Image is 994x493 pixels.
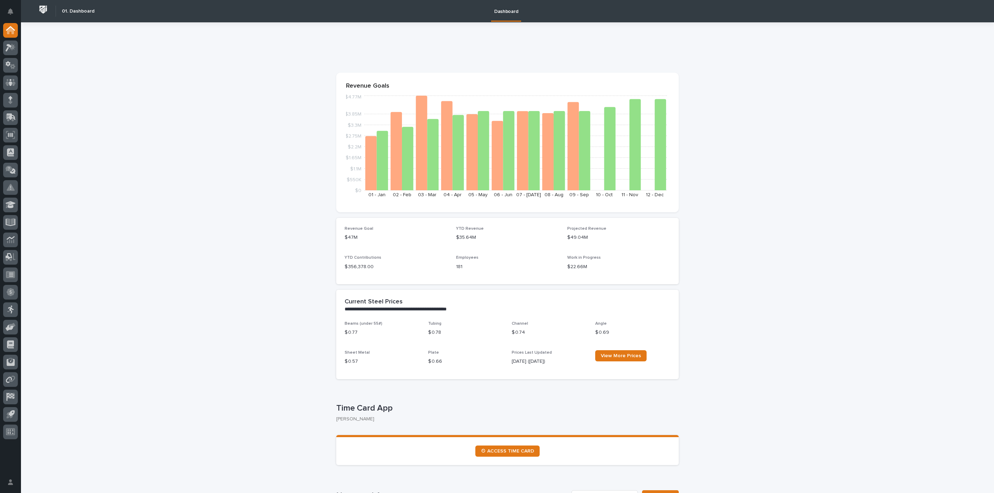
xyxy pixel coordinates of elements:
[345,358,420,365] p: $ 0.57
[9,8,18,20] div: Notifications
[567,256,601,260] span: Work in Progress
[418,192,437,197] text: 03 - Mar
[428,322,441,326] span: Tubing
[595,322,607,326] span: Angle
[346,82,669,90] p: Revenue Goals
[336,403,676,413] p: Time Card App
[345,351,370,355] span: Sheet Metal
[345,298,403,306] h2: Current Steel Prices
[545,192,563,197] text: 08 - Aug
[516,192,541,197] text: 07 - [DATE]
[512,351,552,355] span: Prices Last Updated
[355,188,361,193] tspan: $0
[348,123,361,128] tspan: $3.3M
[456,263,559,271] p: 181
[428,358,503,365] p: $ 0.66
[428,329,503,336] p: $ 0.78
[345,322,382,326] span: Beams (under 55#)
[345,256,381,260] span: YTD Contributions
[646,192,664,197] text: 12 - Dec
[512,322,528,326] span: Channel
[475,446,540,457] a: ⏲ ACCESS TIME CARD
[345,95,361,100] tspan: $4.77M
[62,8,94,14] h2: 01. Dashboard
[393,192,411,197] text: 02 - Feb
[345,134,361,139] tspan: $2.75M
[621,192,638,197] text: 11 - Nov
[368,192,386,197] text: 01 - Jan
[569,192,589,197] text: 09 - Sep
[595,350,647,361] a: View More Prices
[512,329,587,336] p: $ 0.74
[456,256,478,260] span: Employees
[567,227,606,231] span: Projected Revenue
[345,329,420,336] p: $ 0.77
[456,234,559,241] p: $35.64M
[601,353,641,358] span: View More Prices
[428,351,439,355] span: Plate
[596,192,613,197] text: 10 - Oct
[444,192,462,197] text: 04 - Apr
[345,263,448,271] p: $ 356,378.00
[345,234,448,241] p: $47M
[567,234,670,241] p: $49.04M
[345,227,373,231] span: Revenue Goal
[37,3,50,16] img: Workspace Logo
[350,167,361,171] tspan: $1.1M
[512,358,587,365] p: [DATE] ([DATE])
[347,177,361,182] tspan: $550K
[346,156,361,161] tspan: $1.65M
[567,263,670,271] p: $22.66M
[494,192,512,197] text: 06 - Jun
[3,4,18,19] button: Notifications
[481,449,534,454] span: ⏲ ACCESS TIME CARD
[456,227,484,231] span: YTD Revenue
[348,145,361,149] tspan: $2.2M
[336,416,673,422] p: [PERSON_NAME]
[595,329,670,336] p: $ 0.69
[468,192,488,197] text: 05 - May
[345,112,361,117] tspan: $3.85M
